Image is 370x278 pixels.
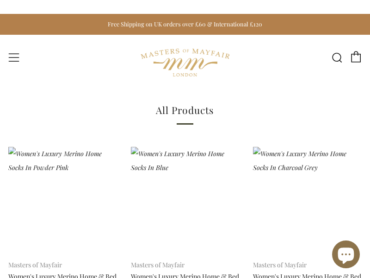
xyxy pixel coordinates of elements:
[141,39,229,86] img: logo
[131,261,240,269] p: Masters of Mayfair
[253,147,362,256] img: Women's Luxury Merino Home Socks In Charcoal Grey
[329,240,363,271] inbox-online-store-chat: Shopify online store chat
[8,147,117,256] img: Women's Luxury Merino Home Socks In Powder Pink
[8,261,117,269] p: Masters of Mayfair
[131,147,240,256] img: Women's Luxury Merino Home Socks In Blue
[62,101,309,119] h1: All Products
[253,261,362,269] p: Masters of Mayfair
